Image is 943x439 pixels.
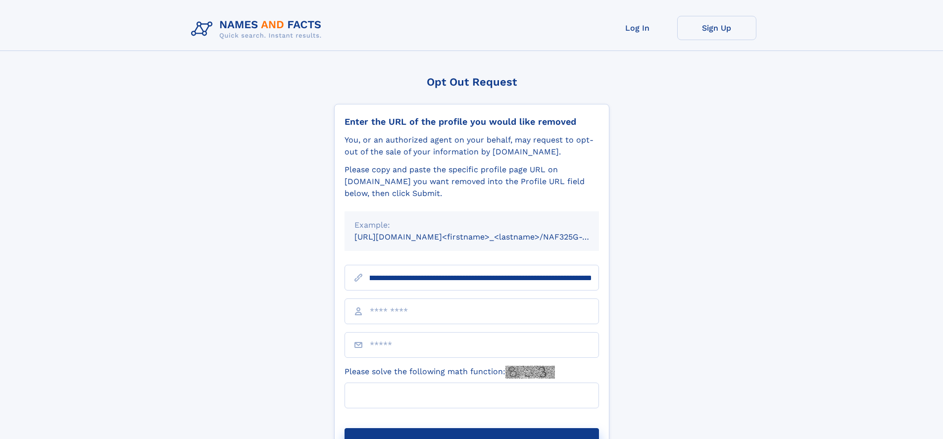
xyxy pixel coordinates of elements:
[345,366,555,379] label: Please solve the following math function:
[677,16,756,40] a: Sign Up
[334,76,609,88] div: Opt Out Request
[345,116,599,127] div: Enter the URL of the profile you would like removed
[345,164,599,199] div: Please copy and paste the specific profile page URL on [DOMAIN_NAME] you want removed into the Pr...
[598,16,677,40] a: Log In
[187,16,330,43] img: Logo Names and Facts
[345,134,599,158] div: You, or an authorized agent on your behalf, may request to opt-out of the sale of your informatio...
[354,232,618,242] small: [URL][DOMAIN_NAME]<firstname>_<lastname>/NAF325G-xxxxxxxx
[354,219,589,231] div: Example:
